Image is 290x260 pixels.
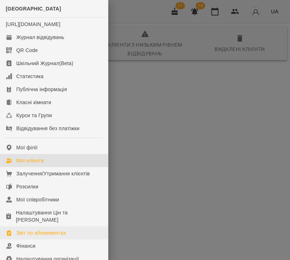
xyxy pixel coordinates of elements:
div: Журнал відвідувань [16,34,64,41]
div: Публічна інформація [16,86,67,93]
div: Класні кімнати [16,99,51,106]
div: QR Code [16,47,38,54]
div: Курси та Групи [16,112,52,119]
div: Фінанси [16,242,35,250]
div: Мої клієнти [16,157,44,164]
div: Мої співробітники [16,196,59,203]
div: Залучення/Утримання клієнтів [16,170,90,177]
div: Відвідування без платіжки [16,125,79,132]
div: Звіт по абонементах [16,229,66,236]
div: Налаштування Цін та [PERSON_NAME] [16,209,102,223]
div: Мої філії [16,144,38,151]
a: [URL][DOMAIN_NAME] [6,21,60,27]
div: Розсилки [16,183,38,190]
span: [GEOGRAPHIC_DATA] [6,6,61,12]
div: Шкільний Журнал(Beta) [16,60,73,67]
div: Статистика [16,73,44,80]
